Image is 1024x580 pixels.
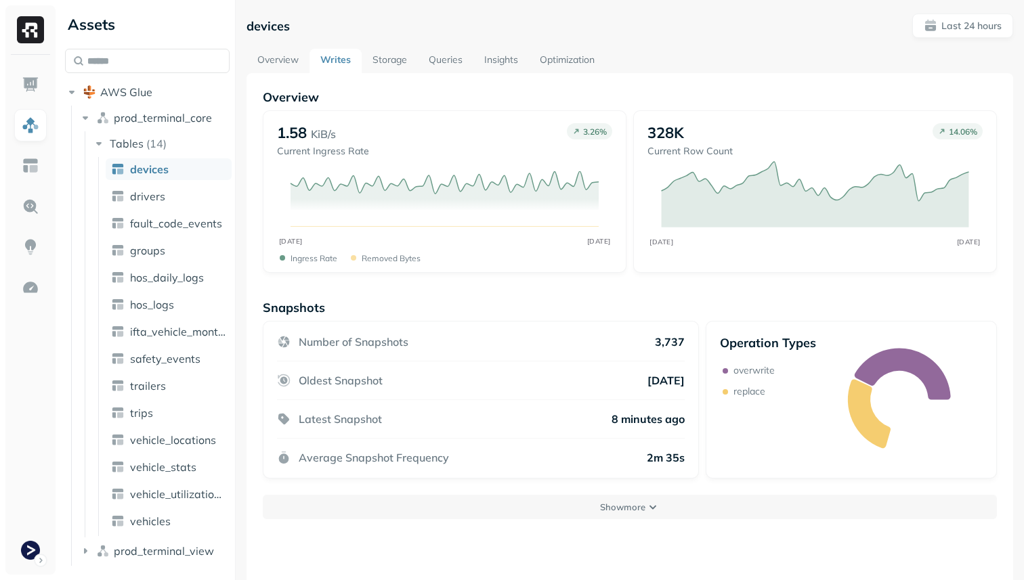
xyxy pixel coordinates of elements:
img: table [111,217,125,230]
a: hos_logs [106,294,232,315]
img: table [111,406,125,420]
a: safety_events [106,348,232,370]
img: Dashboard [22,76,39,93]
img: table [111,433,125,447]
span: safety_events [130,352,200,365]
span: vehicle_stats [130,460,196,474]
p: Operation Types [720,335,816,351]
button: AWS Glue [65,81,230,103]
p: Current Row Count [647,145,733,158]
a: vehicles [106,510,232,532]
p: 14.06 % [949,127,977,137]
a: vehicle_locations [106,429,232,451]
button: prod_terminal_view [79,540,230,562]
img: table [111,271,125,284]
span: trips [130,406,153,420]
p: 1.58 [277,123,307,142]
span: trailers [130,379,166,393]
a: groups [106,240,232,261]
p: KiB/s [311,126,336,142]
img: table [111,189,125,203]
a: fault_code_events [106,213,232,234]
img: table [111,244,125,257]
a: trips [106,402,232,424]
span: ifta_vehicle_months [130,325,226,338]
a: hos_daily_logs [106,267,232,288]
p: Latest Snapshot [299,412,382,426]
img: table [111,460,125,474]
tspan: [DATE] [649,238,673,246]
span: drivers [130,189,165,203]
div: Assets [65,14,230,35]
span: devices [130,162,169,176]
img: table [111,298,125,311]
span: vehicles [130,514,171,528]
p: 3.26 % [583,127,607,137]
span: hos_logs [130,298,174,311]
p: 8 minutes ago [612,412,685,426]
p: ( 14 ) [146,137,167,150]
p: replace [733,385,765,398]
img: table [111,379,125,393]
p: overwrite [733,364,775,377]
span: prod_terminal_view [114,544,214,558]
a: Writes [310,49,362,73]
tspan: [DATE] [278,237,302,246]
a: Storage [362,49,418,73]
a: Queries [418,49,473,73]
img: Ryft [17,16,44,43]
a: drivers [106,185,232,207]
a: Insights [473,49,529,73]
a: Overview [247,49,310,73]
img: Terminal [21,541,40,560]
img: Insights [22,238,39,256]
span: vehicle_utilization_day [130,487,226,501]
img: Optimization [22,279,39,296]
img: namespace [96,544,110,558]
a: ifta_vehicle_months [106,321,232,342]
p: 328K [647,123,684,142]
span: Tables [110,137,144,150]
p: devices [247,18,290,34]
p: Average Snapshot Frequency [299,451,449,464]
a: vehicle_utilization_day [106,483,232,505]
img: Query Explorer [22,198,39,215]
img: table [111,514,125,528]
button: Showmore [263,495,997,519]
img: table [111,487,125,501]
button: Last 24 hours [912,14,1013,38]
img: table [111,352,125,365]
img: root [83,85,96,99]
a: Optimization [529,49,605,73]
span: hos_daily_logs [130,271,204,284]
p: Current Ingress Rate [277,145,369,158]
img: Assets [22,116,39,134]
span: AWS Glue [100,85,152,99]
a: vehicle_stats [106,456,232,478]
button: prod_terminal_core [79,107,230,129]
p: Snapshots [263,300,325,315]
tspan: [DATE] [957,238,981,246]
p: 3,737 [655,335,685,349]
tspan: [DATE] [586,237,610,246]
p: Oldest Snapshot [299,374,383,387]
p: Last 24 hours [941,20,1002,32]
img: Asset Explorer [22,157,39,175]
p: Number of Snapshots [299,335,408,349]
img: table [111,325,125,338]
span: prod_terminal_core [114,111,212,125]
span: groups [130,244,165,257]
img: namespace [96,111,110,125]
p: [DATE] [647,374,685,387]
a: trailers [106,375,232,397]
p: Overview [263,89,997,105]
span: fault_code_events [130,217,222,230]
p: Ingress Rate [291,253,337,263]
p: Show more [600,501,645,514]
p: Removed bytes [362,253,421,263]
span: vehicle_locations [130,433,216,447]
img: table [111,162,125,176]
p: 2m 35s [647,451,685,464]
button: Tables(14) [92,133,231,154]
a: devices [106,158,232,180]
